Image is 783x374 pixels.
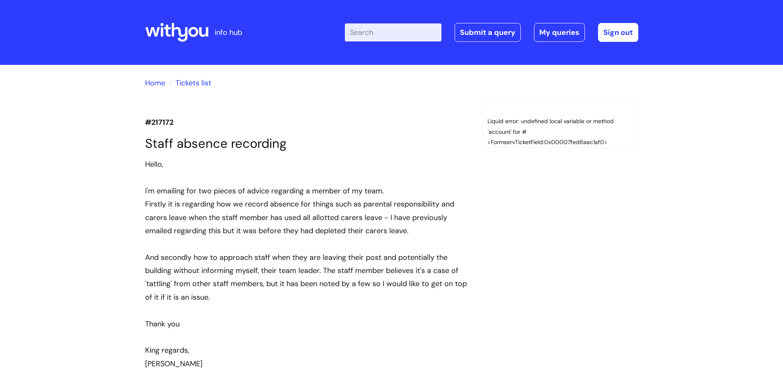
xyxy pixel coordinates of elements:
li: Solution home [145,76,165,89]
li: Tickets list [167,76,211,89]
input: Search [345,23,441,41]
p: #217172 [145,116,470,129]
div: I'm emailing for two pieces of advice regarding a member of my team. [145,184,470,197]
a: Sign out [598,23,638,42]
div: Firstly it is regarding how we record absence for things such as parental responsibility and care... [145,197,470,237]
div: Thank you [145,317,470,330]
h1: Staff absence recording [145,136,470,151]
p: info hub [215,26,242,39]
div: Liquid error: undefined local variable or method `account' for #<FormservTicketField:0x00007fed8a... [487,116,633,147]
div: Hello, [145,158,470,171]
div: | - [345,23,638,42]
a: Submit a query [455,23,521,42]
a: Home [145,78,165,88]
div: King regards, [145,344,470,357]
div: And secondly how to approach staff when they are leaving their post and potentially the building ... [145,251,470,304]
a: My queries [534,23,585,42]
a: Tickets list [176,78,211,88]
div: [PERSON_NAME] [145,357,470,370]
